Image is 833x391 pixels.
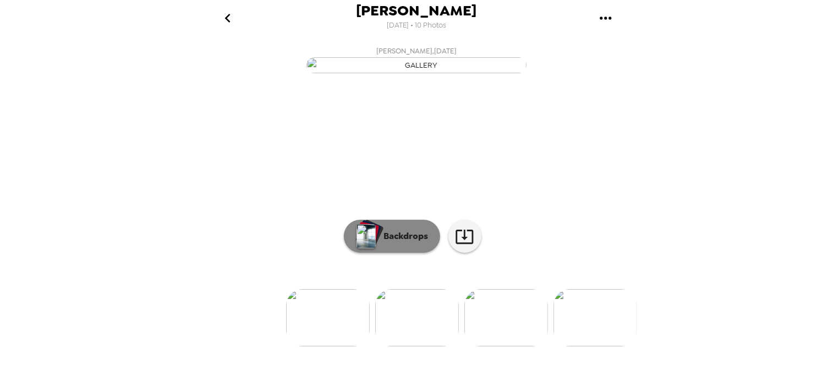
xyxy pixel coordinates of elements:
[196,41,637,77] button: [PERSON_NAME],[DATE]
[387,18,446,33] span: [DATE] • 10 Photos
[306,57,527,73] img: gallery
[464,289,548,346] img: gallery
[379,230,429,243] p: Backdrops
[286,289,370,346] img: gallery
[344,220,440,253] button: Backdrops
[376,45,457,57] span: [PERSON_NAME] , [DATE]
[375,289,459,346] img: gallery
[357,3,477,18] span: [PERSON_NAME]
[553,289,637,346] img: gallery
